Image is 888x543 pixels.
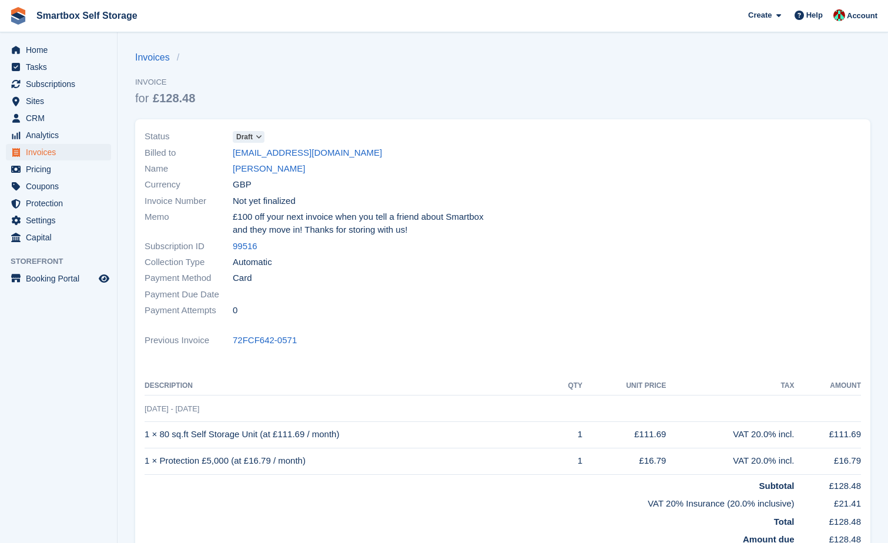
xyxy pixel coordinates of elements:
img: Caren Ingold [833,9,845,21]
a: menu [6,270,111,287]
span: Payment Attempts [145,304,233,317]
a: menu [6,42,111,58]
span: Not yet finalized [233,195,296,208]
td: 1 [552,421,583,448]
span: £128.48 [153,92,195,105]
img: stora-icon-8386f47178a22dfd0bd8f6a31ec36ba5ce8667c1dd55bd0f319d3a0aa187defe.svg [9,7,27,25]
span: Invoice Number [145,195,233,208]
span: Account [847,10,877,22]
td: £128.48 [795,511,862,529]
span: [DATE] - [DATE] [145,404,199,413]
a: menu [6,93,111,109]
a: menu [6,127,111,143]
span: Payment Due Date [145,288,233,301]
a: menu [6,178,111,195]
td: £111.69 [795,421,862,448]
span: Status [145,130,233,143]
td: £16.79 [795,448,862,474]
span: for [135,92,149,105]
a: menu [6,195,111,212]
div: VAT 20.0% incl. [666,454,794,468]
th: QTY [552,377,583,395]
td: VAT 20% Insurance (20.0% inclusive) [145,492,795,511]
span: Create [748,9,772,21]
span: Payment Method [145,271,233,285]
a: menu [6,212,111,229]
span: 0 [233,304,237,317]
th: Tax [666,377,794,395]
span: Tasks [26,59,96,75]
a: menu [6,229,111,246]
a: 72FCF642-0571 [233,334,297,347]
a: menu [6,161,111,177]
a: menu [6,59,111,75]
span: Billed to [145,146,233,160]
th: Amount [795,377,862,395]
td: £111.69 [582,421,666,448]
td: £128.48 [795,474,862,492]
span: Pricing [26,161,96,177]
td: 1 × 80 sq.ft Self Storage Unit (at £111.69 / month) [145,421,552,448]
span: Invoices [26,144,96,160]
span: Coupons [26,178,96,195]
span: Invoice [135,76,195,88]
span: Subscriptions [26,76,96,92]
span: Protection [26,195,96,212]
span: Memo [145,210,233,237]
nav: breadcrumbs [135,51,195,65]
span: Subscription ID [145,240,233,253]
td: 1 × Protection £5,000 (at £16.79 / month) [145,448,552,474]
span: Settings [26,212,96,229]
a: Preview store [97,271,111,286]
div: VAT 20.0% incl. [666,428,794,441]
a: Smartbox Self Storage [32,6,142,25]
th: Unit Price [582,377,666,395]
span: Storefront [11,256,117,267]
th: Description [145,377,552,395]
span: £100 off your next invoice when you tell a friend about Smartbox and they move in! Thanks for sto... [233,210,496,237]
span: Card [233,271,252,285]
span: Automatic [233,256,272,269]
span: Collection Type [145,256,233,269]
span: Analytics [26,127,96,143]
span: Previous Invoice [145,334,233,347]
span: Booking Portal [26,270,96,287]
strong: Total [774,517,795,527]
td: £16.79 [582,448,666,474]
a: 99516 [233,240,257,253]
span: CRM [26,110,96,126]
a: [PERSON_NAME] [233,162,305,176]
a: Invoices [135,51,177,65]
span: Home [26,42,96,58]
span: Currency [145,178,233,192]
a: menu [6,76,111,92]
strong: Subtotal [759,481,795,491]
span: Capital [26,229,96,246]
a: Draft [233,130,264,143]
td: £21.41 [795,492,862,511]
a: [EMAIL_ADDRESS][DOMAIN_NAME] [233,146,382,160]
td: 1 [552,448,583,474]
span: Draft [236,132,253,142]
span: Help [806,9,823,21]
span: Name [145,162,233,176]
a: menu [6,110,111,126]
a: menu [6,144,111,160]
span: Sites [26,93,96,109]
span: GBP [233,178,252,192]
